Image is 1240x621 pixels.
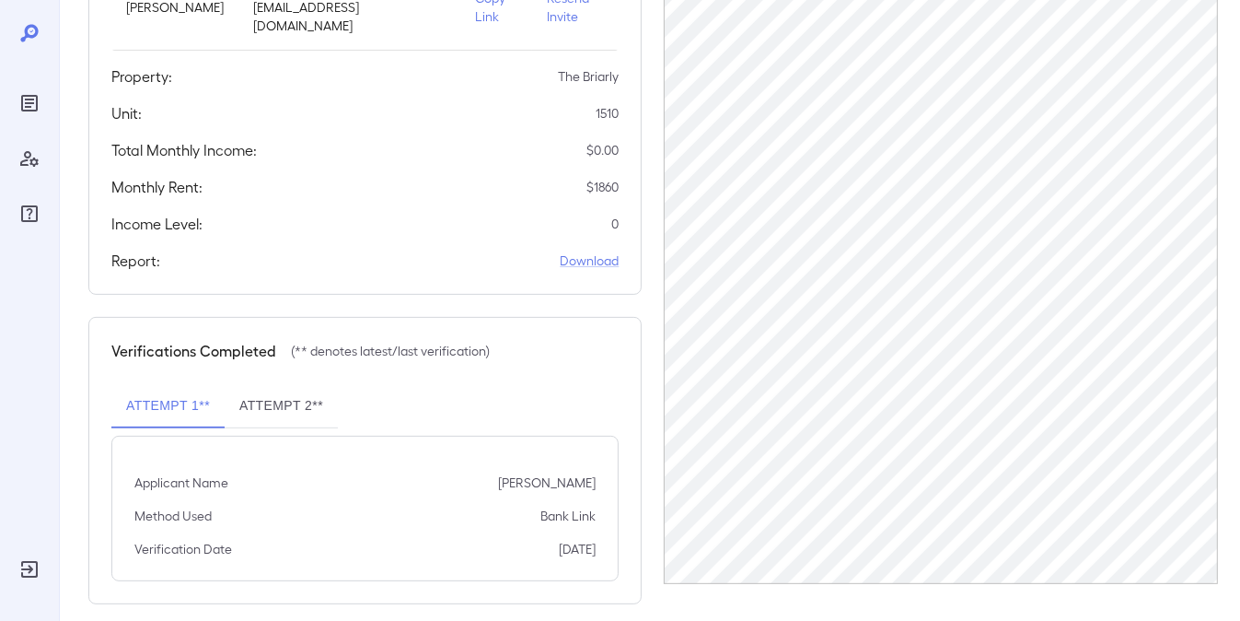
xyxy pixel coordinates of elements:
[15,88,44,118] div: Reports
[498,474,596,492] p: [PERSON_NAME]
[111,65,172,88] h5: Property:
[111,176,203,198] h5: Monthly Rent:
[134,474,228,492] p: Applicant Name
[540,507,596,525] p: Bank Link
[111,384,225,428] button: Attempt 1**
[558,67,619,86] p: The Briarly
[111,213,203,235] h5: Income Level:
[15,555,44,584] div: Log Out
[596,104,619,123] p: 1510
[586,141,619,159] p: $ 0.00
[111,102,142,124] h5: Unit:
[559,540,596,558] p: [DATE]
[134,540,232,558] p: Verification Date
[291,342,490,360] p: (** denotes latest/last verification)
[611,215,619,233] p: 0
[134,507,212,525] p: Method Used
[586,178,619,196] p: $ 1860
[560,252,619,270] a: Download
[225,384,338,428] button: Attempt 2**
[15,144,44,173] div: Manage Users
[111,250,160,272] h5: Report:
[111,340,276,362] h5: Verifications Completed
[111,139,257,161] h5: Total Monthly Income:
[15,199,44,228] div: FAQ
